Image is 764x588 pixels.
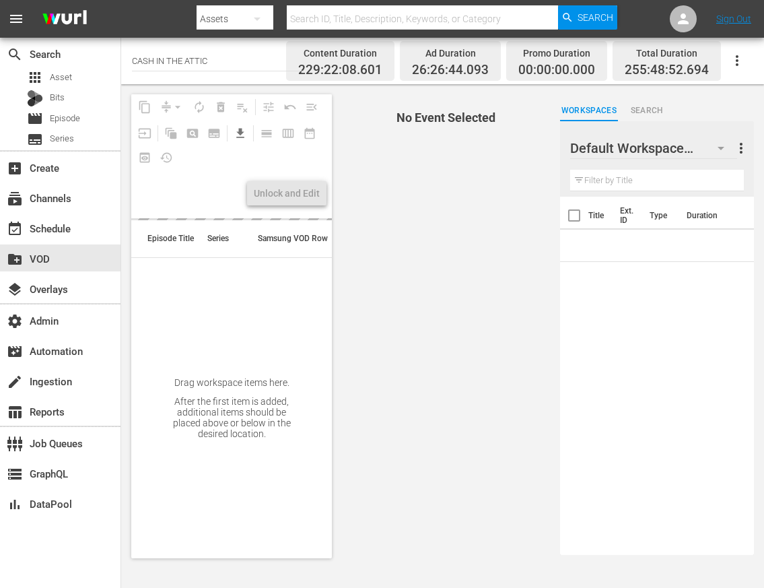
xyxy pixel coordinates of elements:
[301,96,322,118] span: Fill episodes with ad slates
[203,123,225,144] span: Create Series Block
[174,377,289,388] div: Drag workspace items here.
[191,220,242,258] th: Series
[7,160,23,176] span: Create
[7,436,23,452] span: Job Queues
[131,220,191,258] th: Episode Title
[247,181,326,205] button: Unlock and Edit
[688,135,714,164] span: 294
[155,121,182,147] span: Refresh All Search Blocks
[7,191,23,207] span: Channels
[27,110,43,127] span: Episode
[7,313,23,329] span: Admin
[27,90,43,106] div: Bits
[50,91,65,104] span: Bits
[618,104,676,118] span: Search
[578,5,613,30] span: Search
[7,374,23,390] span: Ingestion
[188,96,210,118] span: Loop Content
[570,129,737,167] div: Default Workspace
[298,63,382,78] span: 229:22:08.601
[225,121,251,147] span: Download as CSV
[27,69,43,86] span: Asset
[298,44,382,63] div: Content Duration
[32,3,97,35] img: ans4CAIJ8jUAAAAAAAAAAAAAAAAAAAAAAAAgQb4GAAAAAAAAAAAAAAAAAAAAAAAAJMjXAAAAAAAAAAAAAAAAAAAAAAAAgAT5G...
[134,123,155,144] span: Update Metadata from Key Asset
[253,94,279,121] span: Customize Events
[7,282,23,298] span: Overlays
[716,13,751,24] a: Sign Out
[518,63,595,78] span: 00:00:00.000
[641,197,679,234] th: Type
[210,96,232,118] span: Select an event to delete
[412,44,489,63] div: Ad Duration
[560,104,618,118] span: Workspaces
[134,147,155,168] span: View Backup
[612,197,641,234] th: Ext. ID
[182,123,203,144] span: Create Search Block
[733,132,749,164] button: more_vert
[8,11,24,27] span: menu
[134,96,155,118] span: Copy Lineup
[7,496,23,513] span: DataPool
[232,96,253,118] span: Clear Lineup
[155,147,177,168] span: Select single day to View History
[412,63,489,78] span: 26:26:44.093
[7,344,23,360] span: Automation
[7,404,23,420] span: Reports
[625,63,709,78] span: 255:48:52.694
[254,181,320,205] div: Unlock and Edit
[242,220,292,258] th: Samsung VOD Row
[7,466,23,482] span: GraphQL
[277,123,299,144] span: Week Calendar View
[234,127,247,140] span: get_app
[518,44,595,63] div: Promo Duration
[7,46,23,63] span: Search
[588,197,612,234] th: Title
[7,221,23,237] span: Schedule
[558,5,617,30] button: Search
[299,123,320,144] span: Month Calendar View
[279,96,301,118] span: Revert to Primary Episode
[50,112,80,125] span: Episode
[679,197,759,234] th: Duration
[251,121,277,147] span: Day Calendar View
[50,71,72,84] span: Asset
[27,131,43,148] span: Series
[50,132,74,145] span: Series
[172,396,291,439] div: After the first item is added, additional items should be placed above or below in the desired lo...
[733,140,749,156] span: more_vert
[355,111,536,125] h4: No Event Selected
[625,44,709,63] div: Total Duration
[155,96,188,118] span: Remove Gaps & Overlaps
[7,251,23,267] span: VOD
